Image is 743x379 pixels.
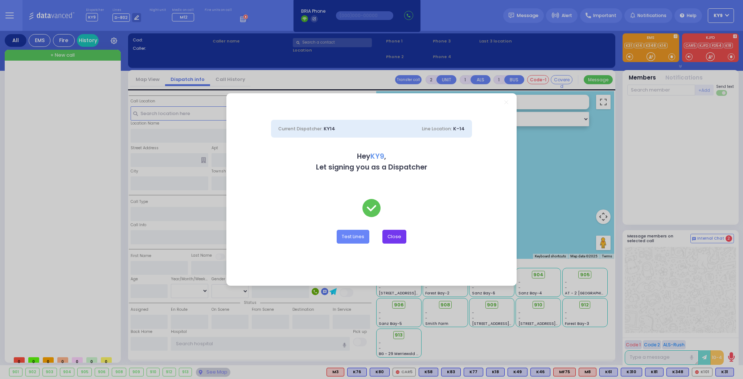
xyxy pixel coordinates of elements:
b: Hey , [357,151,386,161]
a: Close [504,100,508,104]
b: Let signing you as a Dispatcher [316,162,427,172]
span: KY14 [324,125,335,132]
span: K-14 [453,125,465,132]
img: check-green.svg [362,199,381,217]
span: KY9 [370,151,384,161]
span: Line Location: [422,126,452,132]
button: Test Lines [337,230,369,244]
button: Close [382,230,406,244]
span: Current Dispatcher: [278,126,323,132]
